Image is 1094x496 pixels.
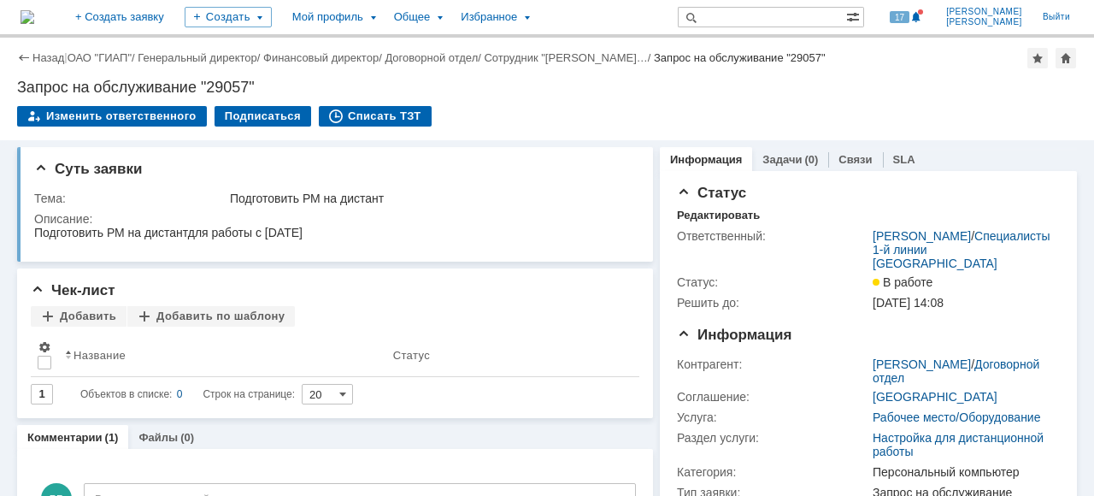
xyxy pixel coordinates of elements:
[677,229,869,243] div: Ответственный:
[386,334,626,377] th: Статус
[873,410,1040,424] a: Рабочее место/Оборудование
[68,51,138,64] div: /
[677,431,869,445] div: Раздел услуги:
[873,229,971,243] a: [PERSON_NAME]
[64,50,67,63] div: |
[654,51,826,64] div: Запрос на обслуживание "29057"
[138,51,263,64] div: /
[946,7,1022,17] span: [PERSON_NAME]
[873,296,944,310] span: [DATE] 14:08
[677,357,869,371] div: Контрагент:
[838,153,872,166] a: Связи
[74,349,126,362] div: Название
[677,275,869,289] div: Статус:
[263,51,379,64] a: Финансовый директор
[58,334,386,377] th: Название
[484,51,647,64] a: Сотрудник "[PERSON_NAME]…
[230,192,630,205] div: Подготовить РМ на дистант
[21,10,34,24] img: logo
[185,7,272,27] div: Создать
[890,11,909,23] span: 17
[17,79,1077,96] div: Запрос на обслуживание "29057"
[34,161,142,177] span: Суть заявки
[946,17,1022,27] span: [PERSON_NAME]
[38,340,51,354] span: Настройки
[105,431,119,444] div: (1)
[677,465,869,479] div: Категория:
[873,357,1053,385] div: /
[180,431,194,444] div: (0)
[677,390,869,404] div: Соглашение:
[68,51,132,64] a: ОАО "ГИАП"
[677,209,760,222] div: Редактировать
[385,51,484,64] div: /
[846,8,863,24] span: Расширенный поиск
[762,153,802,166] a: Задачи
[873,229,1053,270] div: /
[138,51,256,64] a: Генеральный директор
[893,153,915,166] a: SLA
[385,51,478,64] a: Договорной отдел
[31,282,115,298] span: Чек-лист
[80,388,172,400] span: Объектов в списке:
[873,229,1050,270] a: Специалисты 1-й линии [GEOGRAPHIC_DATA]
[1056,48,1076,68] div: Сделать домашней страницей
[677,185,746,201] span: Статус
[138,431,178,444] a: Файлы
[873,465,1053,479] div: Персональный компьютер
[21,10,34,24] a: Перейти на домашнюю страницу
[677,296,869,310] div: Решить до:
[32,51,64,64] a: Назад
[677,410,869,424] div: Услуга:
[873,431,1044,458] a: Настройка для дистанционной работы
[484,51,654,64] div: /
[177,384,183,404] div: 0
[804,153,818,166] div: (0)
[873,357,1039,385] a: Договорной отдел
[873,275,932,289] span: В работе
[34,212,633,226] div: Описание:
[873,390,997,404] a: [GEOGRAPHIC_DATA]
[670,153,742,166] a: Информация
[677,327,791,343] span: Информация
[263,51,385,64] div: /
[393,349,430,362] div: Статус
[80,384,295,404] i: Строк на странице:
[34,192,226,205] div: Тема:
[27,431,103,444] a: Комментарии
[873,357,971,371] a: [PERSON_NAME]
[1027,48,1048,68] div: Добавить в избранное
